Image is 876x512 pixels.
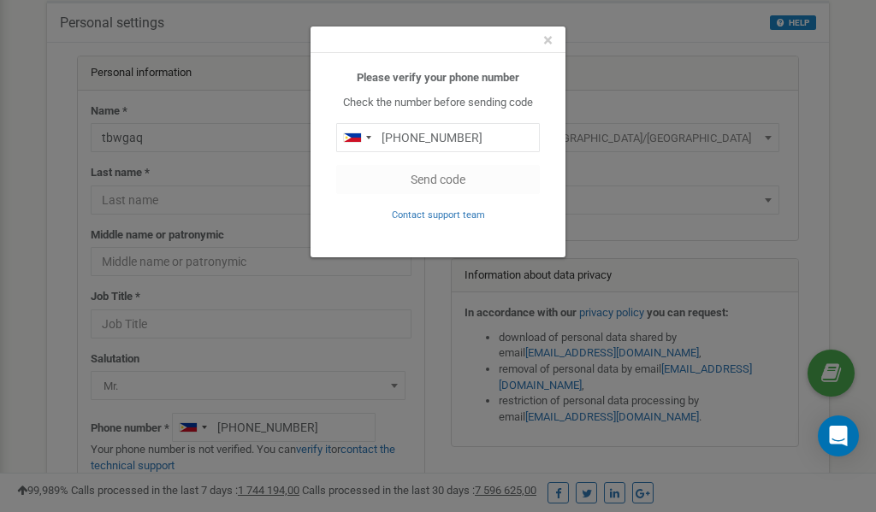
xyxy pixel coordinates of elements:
[336,95,540,111] p: Check the number before sending code
[543,32,553,50] button: Close
[336,123,540,152] input: 0905 123 4567
[392,209,485,221] small: Contact support team
[357,71,519,84] b: Please verify your phone number
[337,124,376,151] div: Telephone country code
[336,165,540,194] button: Send code
[543,30,553,50] span: ×
[818,415,859,456] div: Open Intercom Messenger
[392,208,485,221] a: Contact support team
